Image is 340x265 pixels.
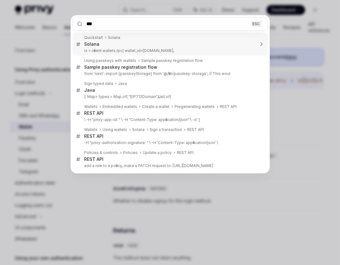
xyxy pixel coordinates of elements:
[220,104,237,109] div: REST API
[84,64,158,70] div: Sample passkey registration flow
[84,140,255,145] p: -H "privy-authorization-signature: " \ -H 'Content-Type: app cation/json' \
[84,150,118,155] div: Policies & controls
[166,117,168,122] b: li
[159,94,162,99] b: Li
[84,104,98,109] div: Wallets
[103,127,127,132] div: Using wallets
[84,156,104,162] div: REST API
[169,71,171,76] b: li
[103,104,137,109] div: Embedded wallets
[84,58,136,63] div: Using passkeys with wallets
[84,71,255,76] p: from 'next'; import {passkeyStorage} from '@/ b/passkey-storage'; // This woul
[84,48,255,53] p: tx = c ent.wallets.rpc( wallet_id=[DOMAIN_NAME],
[251,21,262,27] div: ESC
[143,150,172,155] div: Update a policy
[141,58,203,63] div: Sample passkey registration flow
[150,127,182,132] div: Sign a transaction
[132,127,145,132] div: Solana
[84,87,95,93] div: Java
[84,81,113,86] div: Sign typed data
[142,104,170,109] div: Create a wallet
[116,163,118,168] b: li
[175,104,215,109] div: Pregenerating wallets
[84,133,104,139] div: REST API
[177,150,194,155] div: REST API
[84,110,104,116] div: REST API
[84,35,103,40] div: Quickstart
[123,150,138,155] div: Policies
[193,140,195,145] b: li
[108,35,121,40] div: Solana
[84,117,255,122] p: \ -H "privy-app-id: " \ -H "Content-Type: app cation/json" \ -d '{
[84,94,255,99] p: ); Map> types = Map.of( "EIP712Domain", st.of(
[94,48,96,53] b: li
[84,127,98,132] div: Wallets
[118,81,127,86] div: Java
[84,163,255,168] p: add a rule to a po cy, make a PATCH request to: [URL][DOMAIN_NAME]
[84,41,100,47] div: Solana
[187,127,204,132] div: REST API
